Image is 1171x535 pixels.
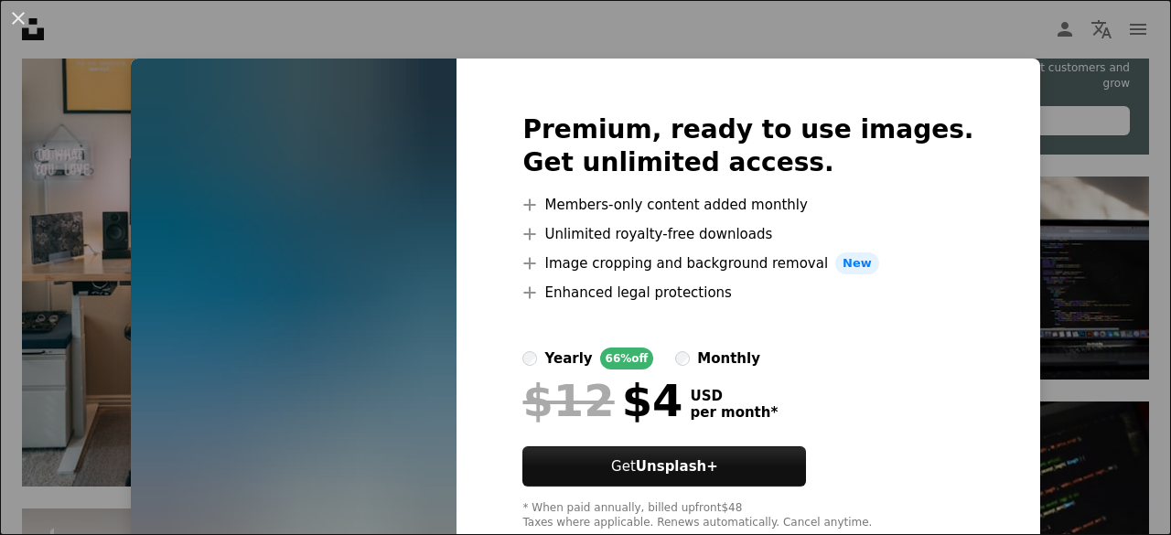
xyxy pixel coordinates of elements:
[690,404,778,421] span: per month *
[697,348,760,369] div: monthly
[522,194,973,216] li: Members-only content added monthly
[522,351,537,366] input: yearly66%off
[544,348,592,369] div: yearly
[522,223,973,245] li: Unlimited royalty-free downloads
[522,282,973,304] li: Enhanced legal protections
[690,388,778,404] span: USD
[675,351,690,366] input: monthly
[522,377,614,424] span: $12
[522,501,973,530] div: * When paid annually, billed upfront $48 Taxes where applicable. Renews automatically. Cancel any...
[522,113,973,179] h2: Premium, ready to use images. Get unlimited access.
[600,348,654,369] div: 66% off
[522,252,973,274] li: Image cropping and background removal
[835,252,879,274] span: New
[522,377,682,424] div: $4
[636,458,718,475] strong: Unsplash+
[522,446,806,487] button: GetUnsplash+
